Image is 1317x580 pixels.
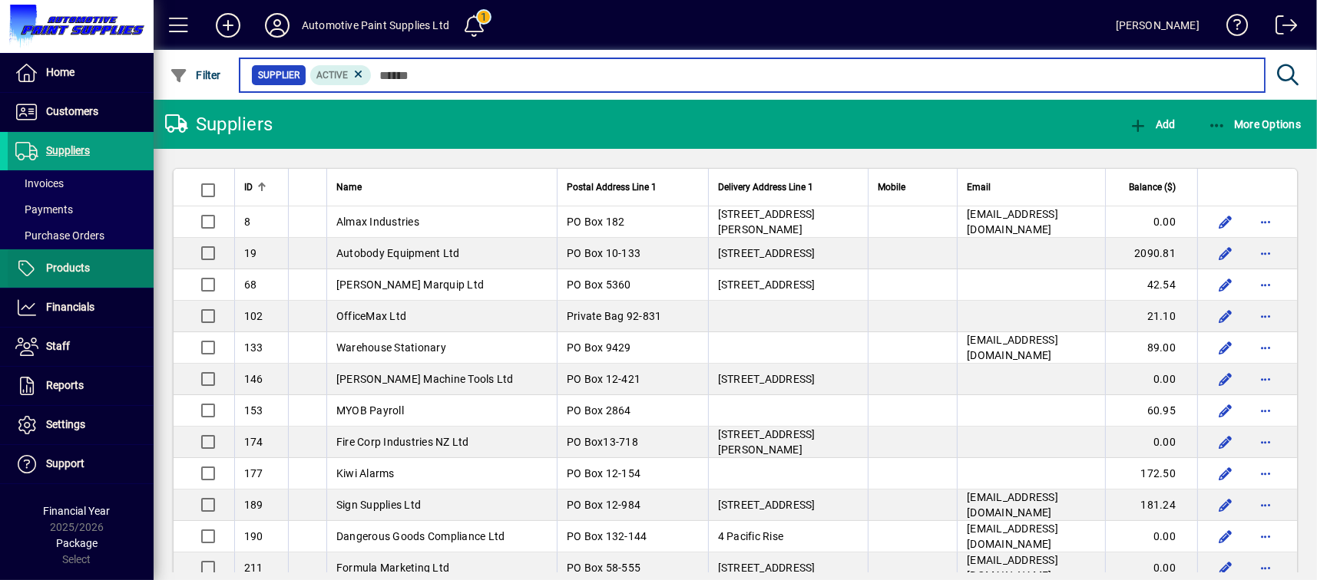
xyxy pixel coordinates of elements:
[967,522,1058,550] span: [EMAIL_ADDRESS][DOMAIN_NAME]
[56,537,98,549] span: Package
[336,499,421,511] span: Sign Supplies Ltd
[46,340,70,352] span: Staff
[1105,427,1197,458] td: 0.00
[1253,335,1278,360] button: More options
[1213,461,1238,486] button: Edit
[15,177,64,189] span: Invoices
[336,179,362,196] span: Name
[244,247,257,259] span: 19
[1105,269,1197,301] td: 42.54
[244,216,250,228] span: 8
[8,328,154,366] a: Staff
[46,418,85,430] span: Settings
[1264,3,1298,53] a: Logout
[310,65,372,85] mat-chip: Activation Status: Active
[1105,301,1197,332] td: 21.10
[336,278,484,291] span: [PERSON_NAME] Marquip Ltd
[302,13,449,38] div: Automotive Paint Supplies Ltd
[967,208,1058,236] span: [EMAIL_ADDRESS][DOMAIN_NAME]
[1253,304,1278,328] button: More options
[336,373,514,385] span: [PERSON_NAME] Machine Tools Ltd
[718,373,816,385] span: [STREET_ADDRESS]
[718,562,816,574] span: [STREET_ADDRESS]
[567,499,640,511] span: PO Box 12-984
[165,112,273,137] div: Suppliers
[336,467,395,479] span: Kiwi Alarms
[567,436,638,448] span: PO Box13-718
[718,179,813,196] span: Delivery Address Line 1
[244,499,263,511] span: 189
[204,12,253,39] button: Add
[1129,118,1175,130] span: Add
[718,278,816,291] span: [STREET_ADDRESS]
[567,373,640,385] span: PO Box 12-421
[46,262,90,274] span: Products
[1105,332,1197,364] td: 89.00
[967,179,991,196] span: Email
[1215,3,1249,53] a: Knowledge Base
[1213,398,1238,423] button: Edit
[316,70,348,81] span: Active
[1213,493,1238,517] button: Edit
[878,179,905,196] span: Mobile
[244,562,263,574] span: 211
[46,379,84,391] span: Reports
[8,288,154,327] a: Financials
[244,436,263,448] span: 174
[336,247,460,259] span: Autobody Equipment Ltd
[336,404,404,417] span: MYOB Payroll
[967,491,1058,519] span: [EMAIL_ADDRESS][DOMAIN_NAME]
[244,373,263,385] span: 146
[567,310,662,322] span: Private Bag 92-831
[1213,209,1238,234] button: Edit
[8,170,154,196] a: Invoices
[1213,524,1238,549] button: Edit
[8,445,154,483] a: Support
[15,203,73,216] span: Payments
[1253,398,1278,423] button: More options
[1213,241,1238,265] button: Edit
[1253,461,1278,486] button: More options
[336,341,446,354] span: Warehouse Stationary
[1213,335,1238,360] button: Edit
[46,144,90,157] span: Suppliers
[718,530,784,542] span: 4 Pacific Rise
[967,179,1096,196] div: Email
[567,404,631,417] span: PO Box 2864
[8,249,154,288] a: Products
[8,367,154,405] a: Reports
[1253,209,1278,234] button: More options
[1253,524,1278,549] button: More options
[336,436,469,448] span: Fire Corp Industries NZ Ltd
[1105,238,1197,269] td: 2090.81
[567,247,640,259] span: PO Box 10-133
[567,562,640,574] span: PO Box 58-555
[1129,179,1176,196] span: Balance ($)
[8,54,154,92] a: Home
[44,505,111,517] span: Financial Year
[567,179,657,196] span: Postal Address Line 1
[1253,555,1278,580] button: More options
[1213,367,1238,391] button: Edit
[718,499,816,511] span: [STREET_ADDRESS]
[336,562,449,574] span: Formula Marketing Ltd
[567,341,631,354] span: PO Box 9429
[1208,118,1302,130] span: More Options
[244,179,279,196] div: ID
[567,216,625,228] span: PO Box 182
[258,68,299,83] span: Supplier
[244,310,263,322] span: 102
[336,216,419,228] span: Almax Industries
[244,341,263,354] span: 133
[1105,458,1197,489] td: 172.50
[46,105,98,117] span: Customers
[967,334,1058,361] span: [EMAIL_ADDRESS][DOMAIN_NAME]
[336,530,505,542] span: Dangerous Goods Compliance Ltd
[567,530,647,542] span: PO Box 132-144
[718,247,816,259] span: [STREET_ADDRESS]
[1105,395,1197,427] td: 60.95
[253,12,302,39] button: Profile
[166,61,225,89] button: Filter
[1213,304,1238,328] button: Edit
[1213,555,1238,580] button: Edit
